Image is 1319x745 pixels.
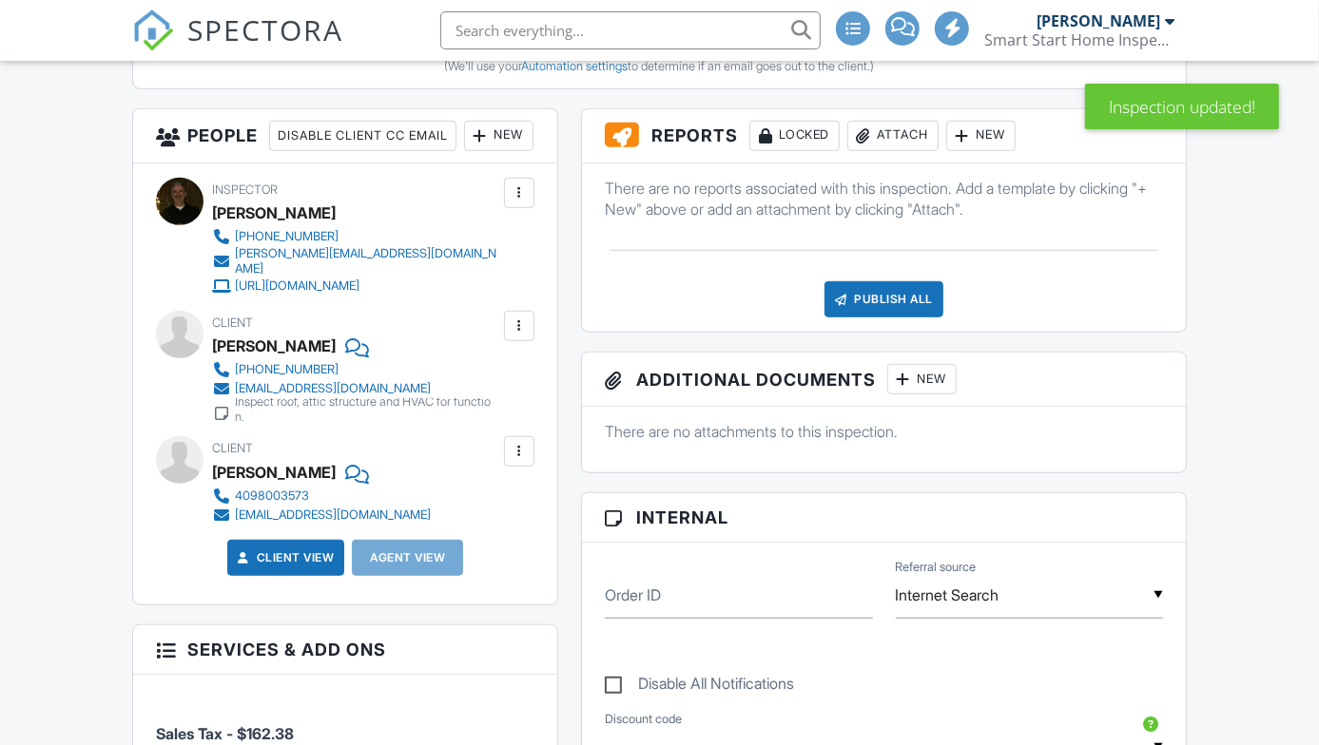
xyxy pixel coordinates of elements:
div: New [946,121,1016,151]
div: [PERSON_NAME] [212,332,336,360]
span: Sales Tax - $162.38 [156,724,294,743]
div: (We'll use your to determine if an email goes out to the client.) [147,59,1173,74]
div: 4098003573 [235,488,309,504]
img: The Best Home Inspection Software - Spectora [132,10,174,51]
div: [PERSON_NAME][EMAIL_ADDRESS][DOMAIN_NAME] [235,246,499,277]
h3: Services & Add ons [133,625,557,675]
div: [PERSON_NAME] [212,458,336,487]
p: There are no attachments to this inspection. [605,421,1163,442]
a: [PERSON_NAME][EMAIL_ADDRESS][DOMAIN_NAME] [212,246,499,277]
div: Disable Client CC Email [269,121,456,151]
div: [PHONE_NUMBER] [235,362,339,377]
label: Order ID [605,584,661,605]
div: [PERSON_NAME] [1037,11,1160,30]
div: Attach [847,121,939,151]
span: Inspector [212,182,278,197]
div: [EMAIL_ADDRESS][DOMAIN_NAME] [235,507,431,523]
h3: Additional Documents [582,353,1186,407]
p: There are no reports associated with this inspection. Add a template by clicking "+ New" above or... [605,178,1163,220]
label: Referral source [896,559,977,576]
span: SPECTORA [187,10,343,49]
span: Client [212,315,253,330]
div: [URL][DOMAIN_NAME] [235,278,359,294]
div: Publish All [824,281,943,317]
div: [EMAIL_ADDRESS][DOMAIN_NAME] [235,381,431,396]
div: Smart Start Home Inspection, PLLC [984,30,1174,49]
div: Inspect roof, attic structure and HVAC for function. [235,394,499,425]
a: [URL][DOMAIN_NAME] [212,277,499,296]
a: Client View [234,548,335,567]
a: 4098003573 [212,487,431,506]
div: Locked [749,121,840,151]
a: Automation settings [522,59,629,73]
a: [EMAIL_ADDRESS][DOMAIN_NAME] [212,506,431,525]
div: New [464,121,533,151]
a: SPECTORA [132,26,343,66]
div: [PERSON_NAME] [212,199,336,227]
span: Client [212,441,253,455]
div: Inspection updated! [1085,84,1279,129]
div: New [887,364,957,394]
a: [PHONE_NUMBER] [212,360,499,379]
label: Discount code [605,711,682,728]
h3: Internal [582,493,1186,543]
h3: People [133,109,557,163]
label: Disable All Notifications [605,675,794,698]
h3: Reports [582,109,1186,163]
input: Search everything... [440,11,821,49]
a: [EMAIL_ADDRESS][DOMAIN_NAME] [212,379,499,398]
div: [PHONE_NUMBER] [235,229,339,244]
a: [PHONE_NUMBER] [212,227,499,246]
